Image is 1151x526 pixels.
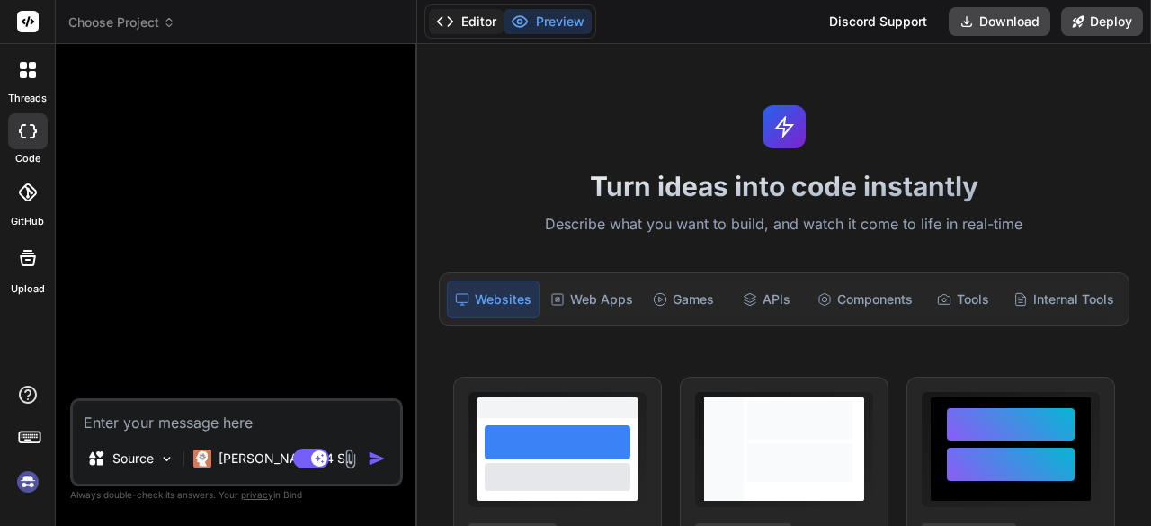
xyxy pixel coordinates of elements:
button: Editor [429,9,504,34]
img: signin [13,467,43,497]
img: Claude 4 Sonnet [193,450,211,468]
div: Games [644,281,723,318]
span: Choose Project [68,13,175,31]
div: Web Apps [543,281,640,318]
div: Tools [923,281,1003,318]
label: GitHub [11,214,44,229]
p: Source [112,450,154,468]
div: Components [810,281,920,318]
p: [PERSON_NAME] 4 S.. [219,450,352,468]
img: icon [368,450,386,468]
h1: Turn ideas into code instantly [428,170,1140,202]
div: APIs [727,281,806,318]
label: Upload [11,281,45,297]
div: Internal Tools [1006,281,1121,318]
img: Pick Models [159,451,174,467]
label: threads [8,91,47,106]
div: Websites [447,281,540,318]
p: Describe what you want to build, and watch it come to life in real-time [428,213,1140,236]
button: Download [949,7,1050,36]
div: Discord Support [818,7,938,36]
button: Preview [504,9,592,34]
button: Deploy [1061,7,1143,36]
img: attachment [340,449,361,469]
label: code [15,151,40,166]
span: privacy [241,489,273,500]
p: Always double-check its answers. Your in Bind [70,486,403,504]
